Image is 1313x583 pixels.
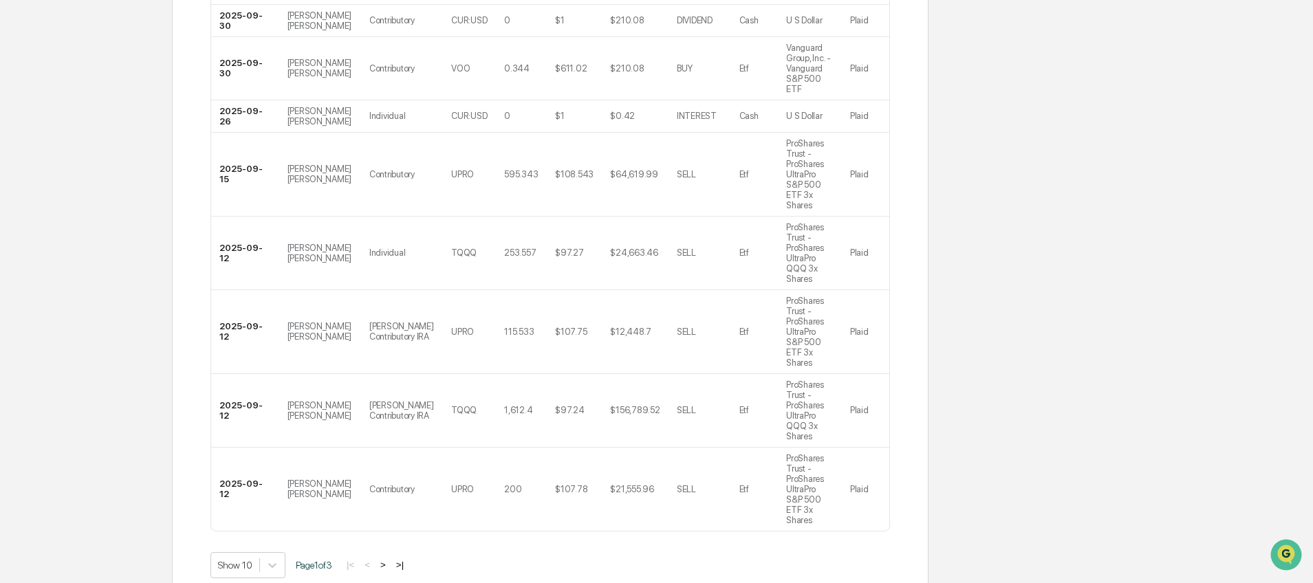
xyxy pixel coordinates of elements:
div: SELL [677,405,696,415]
td: Plaid [842,374,889,448]
div: Start new chat [47,105,226,119]
div: 0 [504,111,510,121]
div: VOO [451,63,470,74]
div: Etf [739,405,749,415]
div: Etf [739,484,749,494]
div: U S Dollar [786,111,822,121]
div: [PERSON_NAME] [PERSON_NAME] [287,164,353,184]
div: We're available if you need us! [47,119,174,130]
div: 0 [504,15,510,25]
div: Etf [739,327,749,337]
button: >| [392,559,408,571]
div: UPRO [451,484,474,494]
div: CUR:USD [451,111,487,121]
div: 🖐️ [14,175,25,186]
div: SELL [677,247,696,258]
div: ProShares Trust - ProShares UltraPro QQQ 3x Shares [786,222,834,284]
td: 2025-09-12 [211,448,279,531]
a: Powered byPylon [97,232,166,243]
div: SELL [677,484,696,494]
div: $24,663.46 [610,247,658,258]
td: Plaid [842,217,889,290]
div: Etf [739,247,749,258]
div: 🗄️ [100,175,111,186]
td: Plaid [842,5,889,37]
div: 1,612.4 [504,405,532,415]
td: 2025-09-30 [211,37,279,100]
div: 115.533 [504,327,534,337]
div: [PERSON_NAME] [PERSON_NAME] [287,58,353,78]
div: [PERSON_NAME] [PERSON_NAME] [287,243,353,263]
img: 1746055101610-c473b297-6a78-478c-a979-82029cc54cd1 [14,105,39,130]
div: [PERSON_NAME] [PERSON_NAME] [287,400,353,421]
div: $107.75 [555,327,587,337]
td: Plaid [842,37,889,100]
div: ProShares Trust - ProShares UltraPro S&P 500 ETF 3x Shares [786,453,834,525]
td: 2025-09-15 [211,133,279,217]
td: 2025-09-12 [211,217,279,290]
td: Plaid [842,290,889,374]
div: 595.343 [504,169,538,179]
div: $210.08 [610,63,644,74]
td: [PERSON_NAME] Contributory IRA [361,290,443,374]
td: [PERSON_NAME] Contributory IRA [361,374,443,448]
div: Cash [739,111,759,121]
button: > [376,559,390,571]
div: CUR:USD [451,15,487,25]
div: $210.08 [610,15,644,25]
td: Individual [361,217,443,290]
div: [PERSON_NAME] [PERSON_NAME] [287,10,353,31]
div: $12,448.7 [610,327,651,337]
div: [PERSON_NAME] [PERSON_NAME] [287,321,353,342]
td: 2025-09-12 [211,290,279,374]
div: $156,789.52 [610,405,660,415]
div: $107.78 [555,484,587,494]
button: Start new chat [234,109,250,126]
div: Etf [739,169,749,179]
div: $611.02 [555,63,587,74]
div: $108.543 [555,169,594,179]
div: UPRO [451,327,474,337]
div: ProShares Trust - ProShares UltraPro QQQ 3x Shares [786,379,834,441]
div: UPRO [451,169,474,179]
div: Cash [739,15,759,25]
div: SELL [677,327,696,337]
div: TQQQ [451,247,477,258]
div: U S Dollar [786,15,822,25]
div: $64,619.99 [610,169,658,179]
div: INTEREST [677,111,717,121]
div: 0.344 [504,63,530,74]
div: $1 [555,111,564,121]
a: 🔎Data Lookup [8,194,92,219]
td: Contributory [361,448,443,531]
div: DIVIDEND [677,15,713,25]
span: Pylon [137,233,166,243]
div: ProShares Trust - ProShares UltraPro S&P 500 ETF 3x Shares [786,296,834,368]
div: Vanguard Group, Inc. - Vanguard S&P 500 ETF [786,43,834,94]
a: 🖐️Preclearance [8,168,94,192]
button: < [360,559,374,571]
div: $21,555.96 [610,484,653,494]
div: 200 [504,484,521,494]
div: $97.27 [555,247,583,258]
div: 🔎 [14,201,25,212]
div: $97.24 [555,405,584,415]
span: Data Lookup [28,199,87,213]
div: SELL [677,169,696,179]
td: 2025-09-30 [211,5,279,37]
div: TQQQ [451,405,477,415]
div: [PERSON_NAME] [PERSON_NAME] [287,106,353,126]
td: Plaid [842,133,889,217]
td: 2025-09-26 [211,100,279,133]
div: [PERSON_NAME] [PERSON_NAME] [287,478,353,499]
td: Plaid [842,100,889,133]
td: Contributory [361,5,443,37]
span: Page 1 of 3 [296,560,332,571]
td: Individual [361,100,443,133]
td: 2025-09-12 [211,374,279,448]
div: ProShares Trust - ProShares UltraPro S&P 500 ETF 3x Shares [786,138,834,210]
iframe: Open customer support [1269,538,1306,575]
p: How can we help? [14,29,250,51]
